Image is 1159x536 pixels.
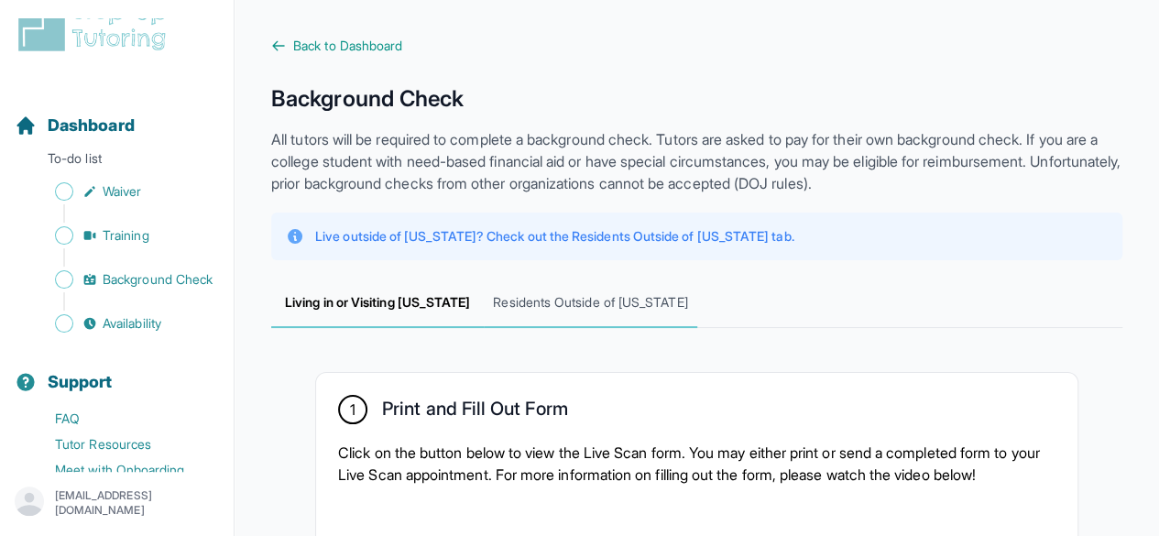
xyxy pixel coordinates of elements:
a: FAQ [15,406,234,432]
a: Availability [15,311,234,336]
p: To-do list [7,149,226,175]
span: Back to Dashboard [293,37,402,55]
span: Background Check [103,270,213,289]
button: Support [7,340,226,402]
p: All tutors will be required to complete a background check. Tutors are asked to pay for their own... [271,128,1122,194]
p: Click on the button below to view the Live Scan form. You may either print or send a completed fo... [338,442,1055,486]
span: Support [48,369,113,395]
a: Meet with Onboarding Support [15,457,234,501]
nav: Tabs [271,279,1122,328]
button: [EMAIL_ADDRESS][DOMAIN_NAME] [15,487,219,520]
span: Training [103,226,149,245]
a: Training [15,223,234,248]
a: Back to Dashboard [271,37,1122,55]
span: Living in or Visiting [US_STATE] [271,279,484,328]
p: Live outside of [US_STATE]? Check out the Residents Outside of [US_STATE] tab. [315,227,793,246]
span: Availability [103,314,161,333]
a: Background Check [15,267,234,292]
a: Tutor Resources [15,432,234,457]
h2: Print and Fill Out Form [382,398,568,427]
span: Dashboard [48,113,135,138]
a: Waiver [15,179,234,204]
button: Dashboard [7,83,226,146]
a: Dashboard [15,113,135,138]
span: Waiver [103,182,141,201]
p: [EMAIL_ADDRESS][DOMAIN_NAME] [55,488,219,518]
span: 1 [350,399,355,421]
span: Residents Outside of [US_STATE] [484,279,696,328]
h1: Background Check [271,84,1122,114]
